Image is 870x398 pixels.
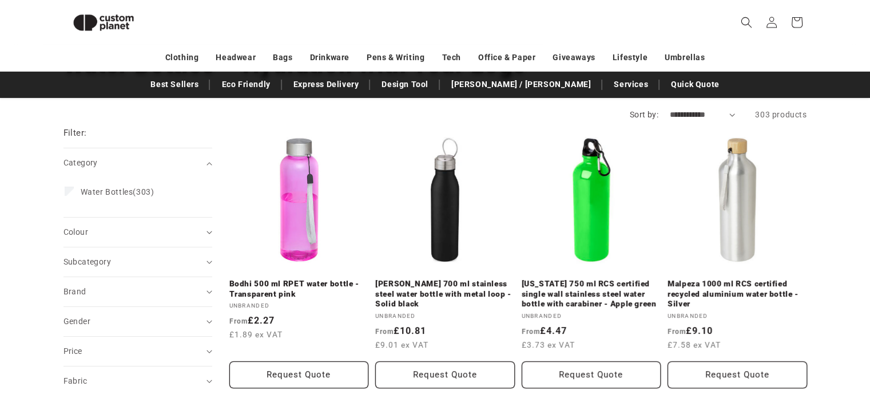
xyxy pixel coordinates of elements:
a: Services [608,74,654,94]
button: Request Quote [522,361,661,388]
button: Request Quote [375,361,515,388]
summary: Gender (0 selected) [63,307,212,336]
a: Best Sellers [145,74,204,94]
a: Bags [273,48,292,68]
span: Category [63,158,98,167]
span: Colour [63,227,88,237]
a: Bodhi 500 ml RPET water bottle - Transparent pink [229,279,369,299]
label: Sort by: [630,110,658,119]
span: Water Bottles [81,187,133,196]
a: Headwear [216,48,256,68]
a: [US_STATE] 750 ml RCS certified single wall stainless steel water bottle with carabiner - Apple g... [522,279,661,309]
img: Custom Planet [63,5,144,41]
summary: Category (0 selected) [63,148,212,178]
span: Brand [63,287,86,296]
a: Office & Paper [478,48,535,68]
a: [PERSON_NAME] 700 ml stainless steel water bottle with metal loop - Solid black [375,279,515,309]
summary: Search [734,10,759,35]
a: Giveaways [553,48,595,68]
a: Lifestyle [613,48,647,68]
summary: Brand (0 selected) [63,277,212,306]
summary: Price [63,337,212,366]
span: Fabric [63,376,87,385]
iframe: Chat Widget [813,343,870,398]
span: (303) [81,187,154,197]
a: Drinkware [310,48,349,68]
span: 303 products [755,110,807,119]
a: Tech [442,48,460,68]
a: Clothing [165,48,199,68]
button: Request Quote [668,361,807,388]
h2: Filter: [63,127,87,140]
a: Quick Quote [665,74,725,94]
a: Eco Friendly [216,74,276,94]
a: Pens & Writing [367,48,424,68]
span: Price [63,346,82,356]
a: [PERSON_NAME] / [PERSON_NAME] [446,74,597,94]
span: Subcategory [63,257,111,266]
a: Express Delivery [288,74,365,94]
a: Design Tool [376,74,434,94]
summary: Colour (0 selected) [63,218,212,247]
summary: Fabric (0 selected) [63,367,212,396]
a: Umbrellas [665,48,705,68]
button: Request Quote [229,361,369,388]
a: Malpeza 1000 ml RCS certified recycled aluminium water bottle - Silver [668,279,807,309]
summary: Subcategory (0 selected) [63,247,212,277]
span: Gender [63,317,90,326]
